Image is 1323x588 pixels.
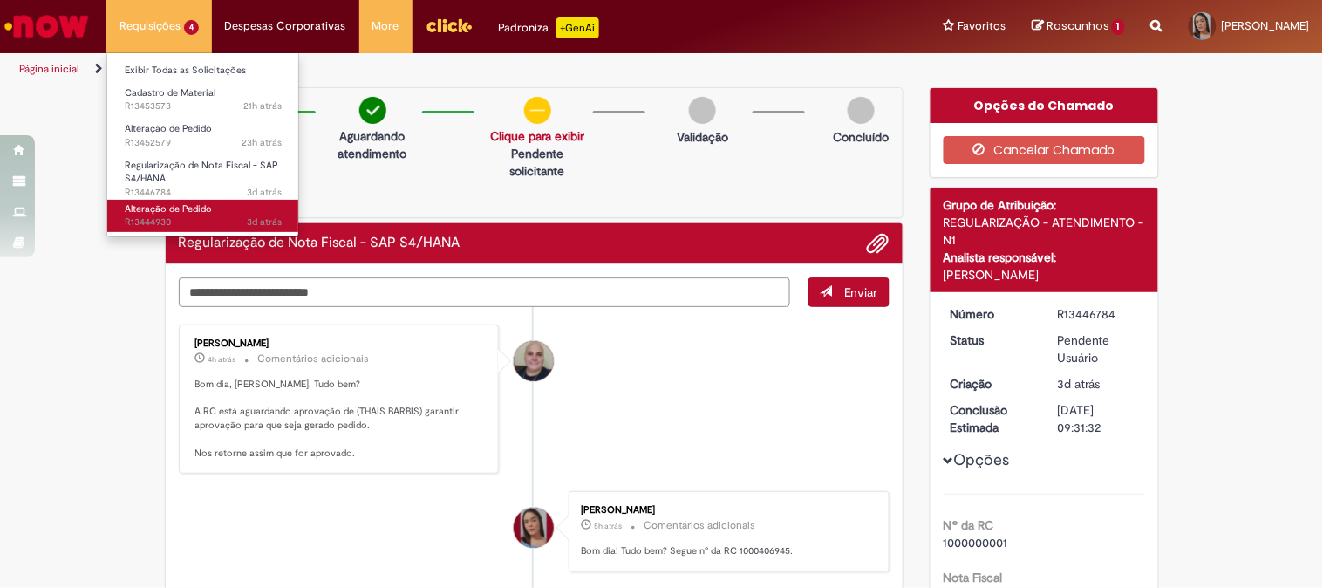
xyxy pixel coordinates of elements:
[931,88,1158,123] div: Opções do Chamado
[944,535,1008,550] span: 1000000001
[1058,376,1101,392] time: 26/08/2025 08:53:44
[944,249,1145,266] div: Analista responsável:
[938,332,1045,349] dt: Status
[944,570,1003,585] b: Nota Fiscal
[179,277,791,307] textarea: Digite sua mensagem aqui...
[944,196,1145,214] div: Grupo de Atribuição:
[848,97,875,124] img: img-circle-grey.png
[426,12,473,38] img: click_logo_yellow_360x200.png
[944,266,1145,284] div: [PERSON_NAME]
[125,122,212,135] span: Alteração de Pedido
[195,378,486,460] p: Bom dia, [PERSON_NAME]. Tudo bem? A RC está aguardando aprovação de (THAIS BARBIS) garantir aprov...
[247,215,282,229] span: 3d atrás
[490,128,584,144] a: Clique para exibir
[524,97,551,124] img: circle-minus.png
[1058,401,1139,436] div: [DATE] 09:31:32
[594,521,622,531] span: 5h atrás
[247,186,282,199] time: 26/08/2025 08:53:45
[1112,19,1125,35] span: 1
[243,99,282,113] time: 27/08/2025 16:28:07
[514,341,554,381] div: Leonardo Manoel De Souza
[125,186,282,200] span: R13446784
[581,544,871,558] p: Bom dia! Tudo bem? Segue n° da RC 1000406945.
[677,128,728,146] p: Validação
[1032,18,1125,35] a: Rascunhos
[208,354,236,365] span: 4h atrás
[1058,376,1101,392] span: 3d atrás
[1058,332,1139,366] div: Pendente Usuário
[247,215,282,229] time: 25/08/2025 15:20:02
[107,200,299,232] a: Aberto R13444930 : Alteração de Pedido
[125,159,278,186] span: Regularização de Nota Fiscal - SAP S4/HANA
[331,127,413,162] p: Aguardando atendimento
[247,186,282,199] span: 3d atrás
[938,305,1045,323] dt: Número
[258,352,370,366] small: Comentários adicionais
[184,20,199,35] span: 4
[689,97,716,124] img: img-circle-grey.png
[106,52,299,237] ul: Requisições
[372,17,399,35] span: More
[581,505,871,516] div: [PERSON_NAME]
[958,17,1006,35] span: Favoritos
[195,338,486,349] div: [PERSON_NAME]
[359,97,386,124] img: check-circle-green.png
[125,99,282,113] span: R13453573
[594,521,622,531] time: 28/08/2025 08:04:26
[13,53,869,85] ul: Trilhas de página
[242,136,282,149] span: 23h atrás
[242,136,282,149] time: 27/08/2025 13:56:25
[938,375,1045,393] dt: Criação
[107,156,299,194] a: Aberto R13446784 : Regularização de Nota Fiscal - SAP S4/HANA
[514,508,554,548] div: Leandra Lopes Cruz
[125,202,212,215] span: Alteração de Pedido
[808,277,890,307] button: Enviar
[1047,17,1109,34] span: Rascunhos
[119,17,181,35] span: Requisições
[19,62,79,76] a: Página inicial
[2,9,92,44] img: ServiceNow
[556,17,599,38] p: +GenAi
[125,136,282,150] span: R13452579
[834,128,890,146] p: Concluído
[208,354,236,365] time: 28/08/2025 09:05:31
[944,136,1145,164] button: Cancelar Chamado
[944,214,1145,249] div: REGULARIZAÇÃO - ATENDIMENTO - N1
[867,232,890,255] button: Adicionar anexos
[499,17,599,38] div: Padroniza
[107,84,299,116] a: Aberto R13453573 : Cadastro de Material
[107,61,299,80] a: Exibir Todas as Solicitações
[125,215,282,229] span: R13444930
[107,120,299,152] a: Aberto R13452579 : Alteração de Pedido
[1222,18,1310,33] span: [PERSON_NAME]
[125,86,215,99] span: Cadastro de Material
[243,99,282,113] span: 21h atrás
[938,401,1045,436] dt: Conclusão Estimada
[1058,375,1139,393] div: 26/08/2025 08:53:44
[179,236,460,251] h2: Regularização de Nota Fiscal - SAP S4/HANA Histórico de tíquete
[944,517,994,533] b: Nº da RC
[644,518,755,533] small: Comentários adicionais
[490,145,584,180] p: Pendente solicitante
[844,284,878,300] span: Enviar
[1058,305,1139,323] div: R13446784
[225,17,346,35] span: Despesas Corporativas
